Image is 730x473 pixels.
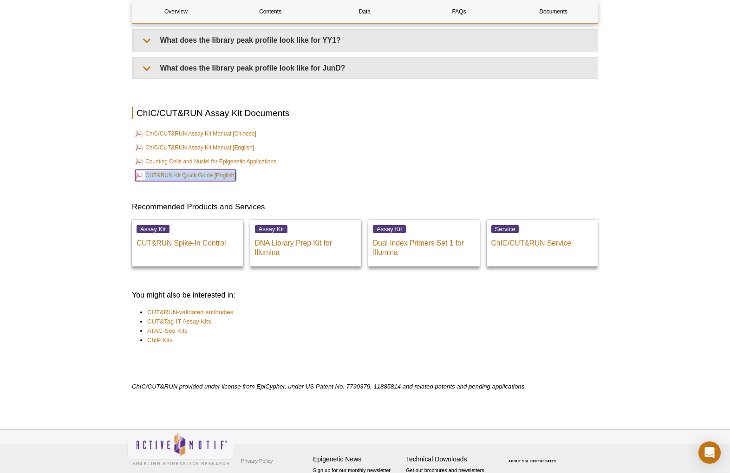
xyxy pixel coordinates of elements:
h4: Epigenetic News [313,455,401,463]
h4: Technical Downloads [406,455,494,463]
a: Assay Kit DNA Library Prep Kit for Illumina [250,220,362,266]
a: Service ChIC/CUT&RUN Service [487,220,598,266]
h2: ChIC/CUT&RUN Assay Kit Documents [132,107,598,119]
em: ChIC/CUT&RUN provided under license from EpiCypher, under US Patent No. 7790379, 11885814 and rel... [132,383,526,390]
h3: You might also be interested in: [132,290,598,301]
a: ATAC-Seq Kits [147,326,188,336]
a: Overview [132,0,220,23]
a: Assay Kit Dual Index Primers Set 1 for Illumina [368,220,480,266]
a: Assay Kit CUT&RUN Spike-In Control [132,220,243,266]
a: CUT&RUN Kit Quick Guide [English] [135,170,236,181]
div: Open Intercom Messenger [698,441,721,464]
a: Counting Cells and Nuclei for Epigenetic Applications [135,156,276,167]
table: Click to Verify - This site chose Symantec SSL for secure e-commerce and confidential communicati... [499,446,568,467]
span: Service [491,225,519,233]
p: ChIC/CUT&RUN Service [491,234,593,248]
a: Privacy Policy [239,454,275,468]
img: Active Motif, [127,430,234,467]
a: Data [321,0,408,23]
a: ABOUT SSL CERTIFICATES [508,460,557,463]
summary: What does the library peak profile look like for JunD? [134,58,598,78]
a: ChIC/CUT&RUN Assay Kit Manual [Chinese] [135,128,256,139]
span: Assay Kit [373,225,406,233]
p: DNA Library Prep Kit for Illumina [255,234,357,257]
p: Dual Index Primers Set 1 for Illumina [373,234,475,257]
h3: Recommended Products and Services [132,201,598,213]
a: CUT&Tag-IT Assay Kits [147,317,211,326]
a: CUT&RUN-validated antibodies [147,308,233,317]
a: ChIC/CUT&RUN Assay Kit Manual [English] [135,142,254,153]
a: Contents [227,0,314,23]
span: Assay Kit [255,225,288,233]
summary: What does the library peak profile look like for YY1? [134,30,598,51]
p: CUT&RUN Spike-In Control [137,234,239,248]
a: ChIP Kits [147,336,173,345]
a: Documents [510,0,597,23]
a: FAQs [416,0,503,23]
span: Assay Kit [137,225,169,233]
